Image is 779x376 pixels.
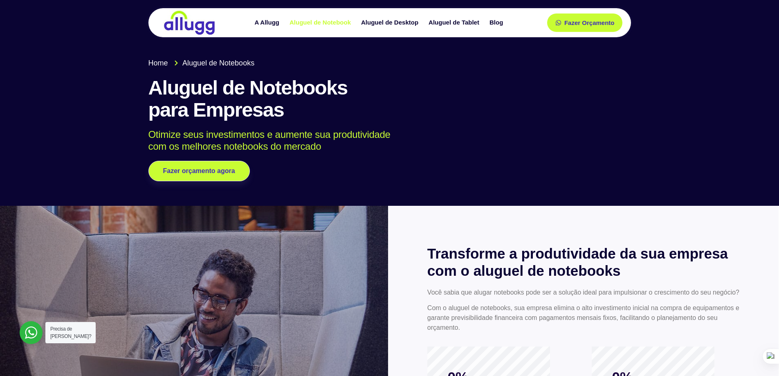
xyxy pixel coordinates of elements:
[427,288,740,297] p: Você sabia que alugar notebooks pode ser a solução ideal para impulsionar o crescimento do seu ne...
[163,168,235,174] span: Fazer orçamento agora
[180,58,254,69] span: Aluguel de Notebooks
[163,10,216,35] img: locação de TI é Allugg
[485,16,509,30] a: Blog
[148,77,631,121] h1: Aluguel de Notebooks para Empresas
[50,326,91,339] span: Precisa de [PERSON_NAME]?
[564,20,615,26] span: Fazer Orçamento
[148,58,168,69] span: Home
[148,161,250,181] a: Fazer orçamento agora
[424,16,485,30] a: Aluguel de Tablet
[427,303,740,333] p: Com o aluguel de notebooks, sua empresa elimina o alto investimento inicial na compra de equipame...
[250,16,285,30] a: A Allugg
[148,129,619,153] p: Otimize seus investimentos e aumente sua produtividade com os melhores notebooks do mercado
[427,245,740,279] h2: Transforme a produtividade da sua empresa com o aluguel de notebooks
[285,16,357,30] a: Aluguel de Notebook
[547,14,623,32] a: Fazer Orçamento
[357,16,424,30] a: Aluguel de Desktop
